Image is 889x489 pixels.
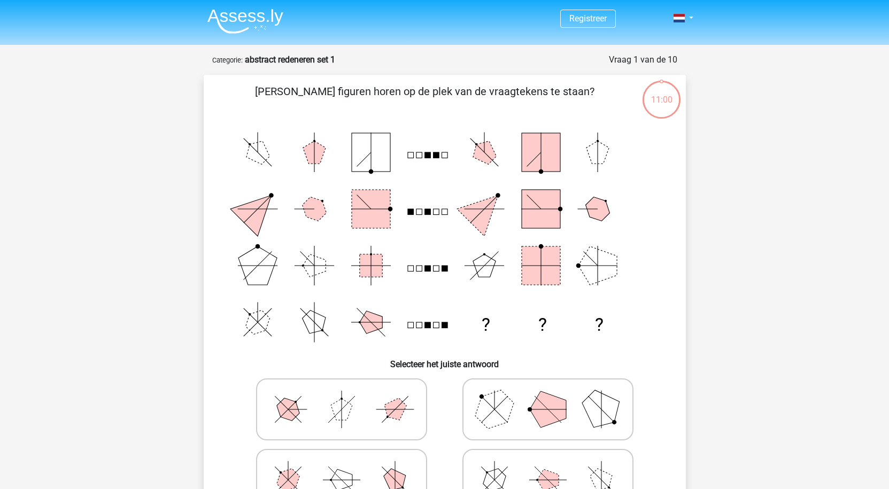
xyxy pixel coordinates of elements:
[221,83,629,115] p: [PERSON_NAME] figuren horen op de plek van de vraagtekens te staan?
[245,55,335,65] strong: abstract redeneren set 1
[569,13,607,24] a: Registreer
[538,314,546,335] text: ?
[221,351,669,369] h6: Selecteer het juiste antwoord
[595,314,604,335] text: ?
[609,53,677,66] div: Vraag 1 van de 10
[207,9,283,34] img: Assessly
[641,80,682,106] div: 11:00
[212,56,243,64] small: Categorie:
[481,314,490,335] text: ?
